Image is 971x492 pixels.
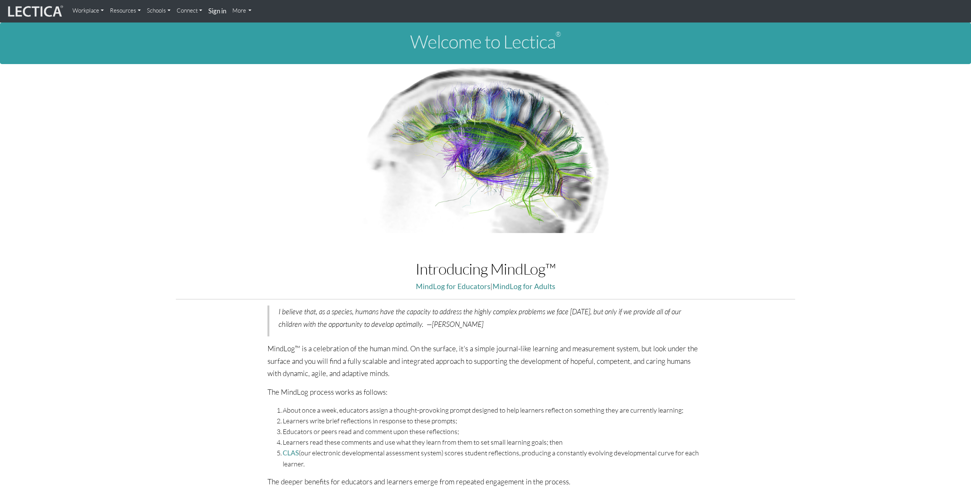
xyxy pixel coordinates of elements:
[283,405,704,415] li: About once a week, educators assign a thought-provoking prompt designed to help learners reflect ...
[556,30,561,38] sup: ®
[283,415,704,426] li: Learners write brief reflections in response to these prompts;
[6,4,63,19] img: lecticalive
[283,449,299,457] a: CLAS
[283,437,704,447] li: Learners read these comments and use what they learn from them to set small learning goals; then
[174,3,205,18] a: Connect
[208,7,226,15] strong: Sign in
[416,282,490,291] a: MindLog for Educators
[107,3,144,18] a: Resources
[267,342,704,380] p: MindLog™ is a celebration of the human mind. On the surface, it's a simple journal-like learning ...
[359,64,613,233] img: Human Connectome Project Image
[283,447,704,469] li: (our electronic developmental assessment system) scores student reflections, producing a constant...
[176,280,795,293] p: |
[267,386,704,399] p: The MindLog process works as follows:
[69,3,107,18] a: Workplace
[176,260,795,277] h1: Introducing MindLog™
[283,426,704,437] li: Educators or peers read and comment upon these reflections;
[144,3,174,18] a: Schools
[6,32,965,52] h1: Welcome to Lectica
[279,305,695,330] p: I believe that, as a species, humans have the capacity to address the highly complex problems we ...
[267,476,704,488] p: The deeper benefits for educators and learners emerge from repeated engagement in the process.
[493,282,555,291] a: MindLog for Adults
[229,3,255,18] a: More
[205,3,229,19] a: Sign in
